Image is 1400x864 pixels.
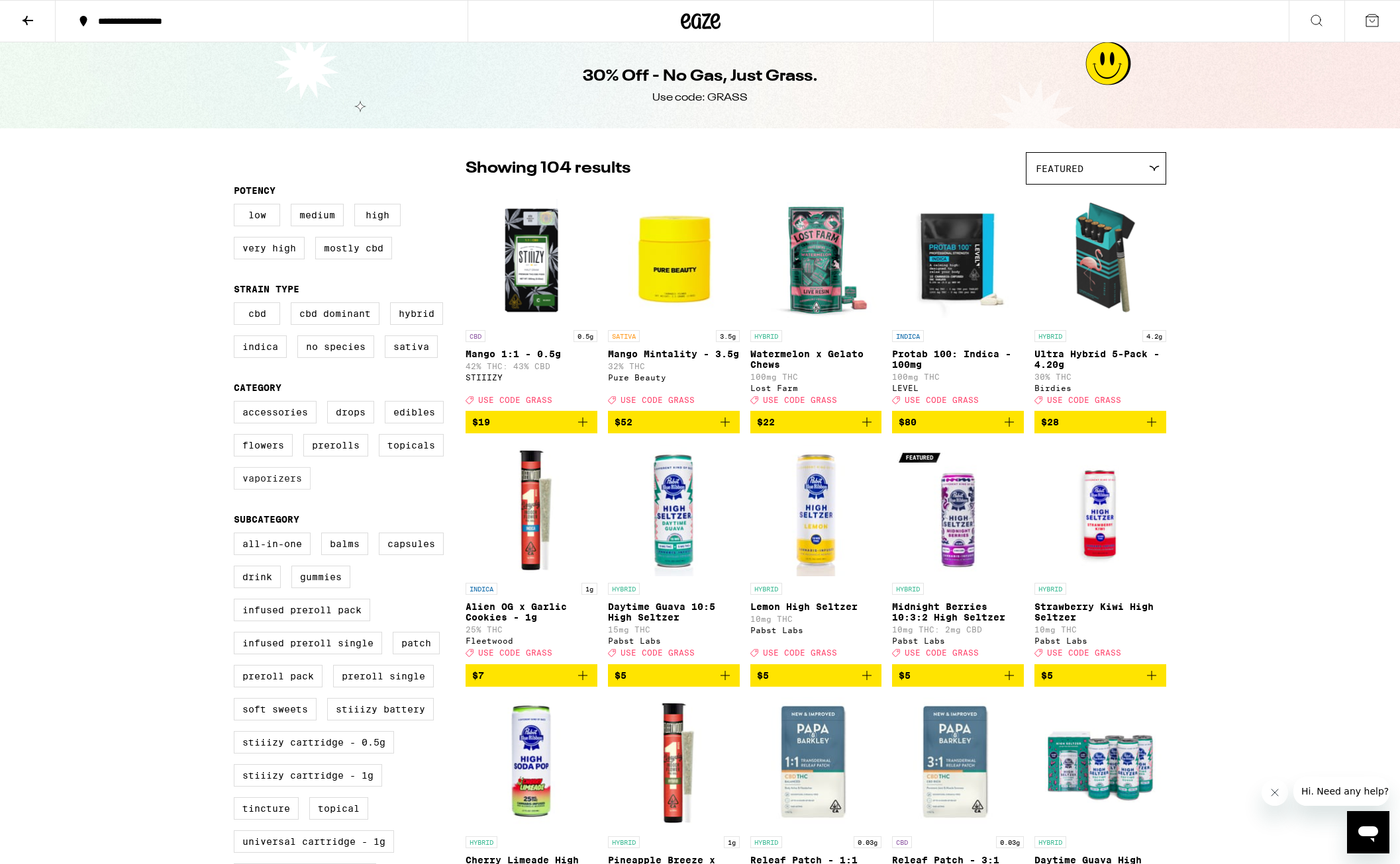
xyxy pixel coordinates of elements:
p: 100mg THC [750,372,882,381]
p: Midnight Berries 10:3:2 High Seltzer [892,601,1024,623]
div: STIIIZY [466,373,597,382]
label: Gummies [291,566,350,588]
span: USE CODE GRASS [763,396,837,404]
img: LEVEL - Protab 100: Indica - 100mg [892,191,1024,324]
label: Indica [234,335,287,358]
img: Papa & Barkley - Releaf Patch - 1:1 CBD:THC - 30mg [750,697,882,830]
p: 0.03g [854,836,881,848]
p: 10mg THC [750,615,882,623]
label: STIIIZY Cartridge - 1g [234,764,382,787]
button: Add to bag [750,411,882,433]
p: INDICA [892,330,924,342]
div: Use code: GRASS [652,91,748,105]
button: Add to bag [1034,664,1166,687]
label: STIIIZY Cartridge - 0.5g [234,731,394,754]
span: $22 [757,417,775,427]
legend: Category [234,382,281,393]
span: USE CODE GRASS [478,649,552,658]
p: 30% THC [1034,372,1166,381]
img: Pabst Labs - Strawberry Kiwi High Seltzer [1034,444,1166,576]
img: Pabst Labs - Midnight Berries 10:3:2 High Seltzer [892,444,1024,576]
label: Drink [234,566,281,588]
label: Soft Sweets [234,698,317,720]
label: Hybrid [390,302,443,325]
p: Daytime Guava 10:5 High Seltzer [608,601,740,623]
div: Birdies [1034,384,1166,392]
a: Open page for Lemon High Seltzer from Pabst Labs [750,444,882,664]
button: Add to bag [892,411,1024,433]
label: Accessories [234,401,317,423]
label: Flowers [234,434,293,456]
a: Open page for Alien OG x Garlic Cookies - 1g from Fleetwood [466,444,597,664]
span: $5 [1041,670,1053,681]
span: $28 [1041,417,1059,427]
span: USE CODE GRASS [478,396,552,404]
label: Infused Preroll Pack [234,599,370,621]
p: 1g [724,836,740,848]
label: Preroll Single [333,665,434,687]
label: CBD [234,302,280,325]
a: Open page for Ultra Hybrid 5-Pack - 4.20g from Birdies [1034,191,1166,411]
img: Papa & Barkley - Releaf Patch - 3:1 CBD:THC - 30mg [892,697,1024,830]
a: Open page for Protab 100: Indica - 100mg from LEVEL [892,191,1024,411]
a: Open page for Midnight Berries 10:3:2 High Seltzer from Pabst Labs [892,444,1024,664]
p: Ultra Hybrid 5-Pack - 4.20g [1034,349,1166,370]
p: HYBRID [1034,330,1066,342]
label: Prerolls [303,434,368,456]
p: 32% THC [608,362,740,370]
p: HYBRID [608,836,640,848]
p: 4.2g [1142,330,1166,342]
label: Mostly CBD [315,237,392,259]
button: Add to bag [466,411,597,433]
button: Add to bag [466,664,597,687]
span: USE CODE GRASS [763,649,837,658]
iframe: Button to launch messaging window [1347,811,1389,853]
p: HYBRID [466,836,497,848]
p: Protab 100: Indica - 100mg [892,349,1024,370]
p: 10mg THC: 2mg CBD [892,625,1024,634]
label: All-In-One [234,533,311,555]
h1: 30% Off - No Gas, Just Grass. [583,65,818,88]
span: $7 [472,670,484,681]
p: SATIVA [608,330,640,342]
span: USE CODE GRASS [1047,396,1121,404]
span: $5 [615,670,626,681]
div: Pabst Labs [750,626,882,634]
label: Vaporizers [234,467,311,490]
p: Alien OG x Garlic Cookies - 1g [466,601,597,623]
label: STIIIZY Battery [327,698,434,720]
p: Strawberry Kiwi High Seltzer [1034,601,1166,623]
label: Capsules [379,533,444,555]
p: 100mg THC [892,372,1024,381]
button: Add to bag [608,411,740,433]
p: Showing 104 results [466,157,630,180]
a: Open page for Strawberry Kiwi High Seltzer from Pabst Labs [1034,444,1166,664]
p: HYBRID [1034,583,1066,595]
div: LEVEL [892,384,1024,392]
img: Pabst Labs - Cherry Limeade High Soda Pop Seltzer - 25mg [466,697,597,830]
img: Pabst Labs - Daytime Guava High Seltzer - 4-pack [1034,697,1166,830]
label: Tincture [234,797,299,820]
iframe: Message from company [1293,777,1389,806]
img: STIIIZY - Mango 1:1 - 0.5g [466,191,597,324]
legend: Strain Type [234,284,299,294]
img: Lost Farm - Watermelon x Gelato Chews [750,191,882,324]
label: Edibles [385,401,444,423]
p: Mango 1:1 - 0.5g [466,349,597,359]
label: Preroll Pack [234,665,323,687]
p: Mango Mintality - 3.5g [608,349,740,359]
label: Low [234,204,280,226]
a: Open page for Daytime Guava 10:5 High Seltzer from Pabst Labs [608,444,740,664]
div: Pabst Labs [892,636,1024,645]
a: Open page for Watermelon x Gelato Chews from Lost Farm [750,191,882,411]
label: Universal Cartridge - 1g [234,830,394,853]
img: Pabst Labs - Lemon High Seltzer [750,444,882,576]
p: 10mg THC [1034,625,1166,634]
div: Pure Beauty [608,373,740,382]
div: Pabst Labs [1034,636,1166,645]
img: Fleetwood - Pineapple Breeze x Birthday Cake - 1g [608,697,740,830]
p: HYBRID [750,583,782,595]
button: Add to bag [1034,411,1166,433]
p: HYBRID [1034,836,1066,848]
p: HYBRID [892,583,924,595]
